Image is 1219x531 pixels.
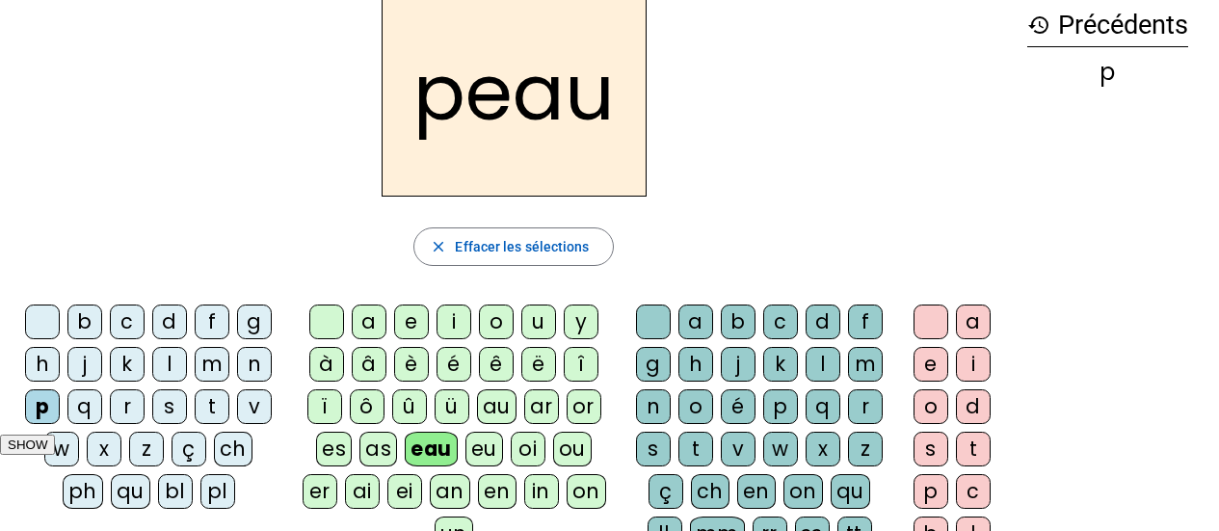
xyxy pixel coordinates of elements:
div: qu [831,474,870,509]
div: r [110,389,145,424]
div: s [152,389,187,424]
div: p [763,389,798,424]
div: on [567,474,606,509]
div: eu [465,432,503,466]
div: d [152,305,187,339]
div: l [806,347,840,382]
mat-icon: history [1027,13,1050,37]
div: é [437,347,471,382]
div: o [914,389,948,424]
div: ar [524,389,559,424]
div: m [195,347,229,382]
div: s [636,432,671,466]
div: o [678,389,713,424]
div: or [567,389,601,424]
div: d [806,305,840,339]
div: q [67,389,102,424]
div: i [437,305,471,339]
div: an [430,474,470,509]
div: k [110,347,145,382]
div: ch [214,432,252,466]
div: d [956,389,991,424]
div: f [848,305,883,339]
div: n [636,389,671,424]
div: in [524,474,559,509]
div: qu [111,474,150,509]
div: f [195,305,229,339]
div: î [564,347,598,382]
div: u [521,305,556,339]
div: v [237,389,272,424]
div: n [237,347,272,382]
div: ë [521,347,556,382]
div: c [956,474,991,509]
div: w [763,432,798,466]
div: v [721,432,755,466]
div: à [309,347,344,382]
div: a [352,305,386,339]
div: c [763,305,798,339]
div: j [721,347,755,382]
button: Effacer les sélections [413,227,613,266]
div: ç [649,474,683,509]
div: pl [200,474,235,509]
mat-icon: close [430,238,447,255]
div: t [195,389,229,424]
div: o [479,305,514,339]
div: p [25,389,60,424]
div: oi [511,432,545,466]
div: h [25,347,60,382]
span: Effacer les sélections [455,235,589,258]
div: e [394,305,429,339]
div: on [783,474,823,509]
div: w [44,432,79,466]
div: k [763,347,798,382]
div: l [152,347,187,382]
div: p [1027,61,1188,84]
div: en [478,474,517,509]
div: g [636,347,671,382]
div: i [956,347,991,382]
div: s [914,432,948,466]
div: ai [345,474,380,509]
div: ou [553,432,592,466]
div: eau [405,432,458,466]
div: a [678,305,713,339]
div: e [914,347,948,382]
div: h [678,347,713,382]
div: b [721,305,755,339]
div: â [352,347,386,382]
div: t [956,432,991,466]
div: ü [435,389,469,424]
div: bl [158,474,193,509]
div: g [237,305,272,339]
div: t [678,432,713,466]
div: es [316,432,352,466]
div: x [87,432,121,466]
div: ê [479,347,514,382]
div: as [359,432,397,466]
div: q [806,389,840,424]
div: m [848,347,883,382]
h3: Précédents [1027,4,1188,47]
div: ch [691,474,729,509]
div: û [392,389,427,424]
div: ô [350,389,384,424]
div: p [914,474,948,509]
div: c [110,305,145,339]
div: b [67,305,102,339]
div: ei [387,474,422,509]
div: ï [307,389,342,424]
div: ph [63,474,103,509]
div: au [477,389,517,424]
div: é [721,389,755,424]
div: z [129,432,164,466]
div: x [806,432,840,466]
div: r [848,389,883,424]
div: a [956,305,991,339]
div: er [303,474,337,509]
div: y [564,305,598,339]
div: j [67,347,102,382]
div: ç [172,432,206,466]
div: z [848,432,883,466]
